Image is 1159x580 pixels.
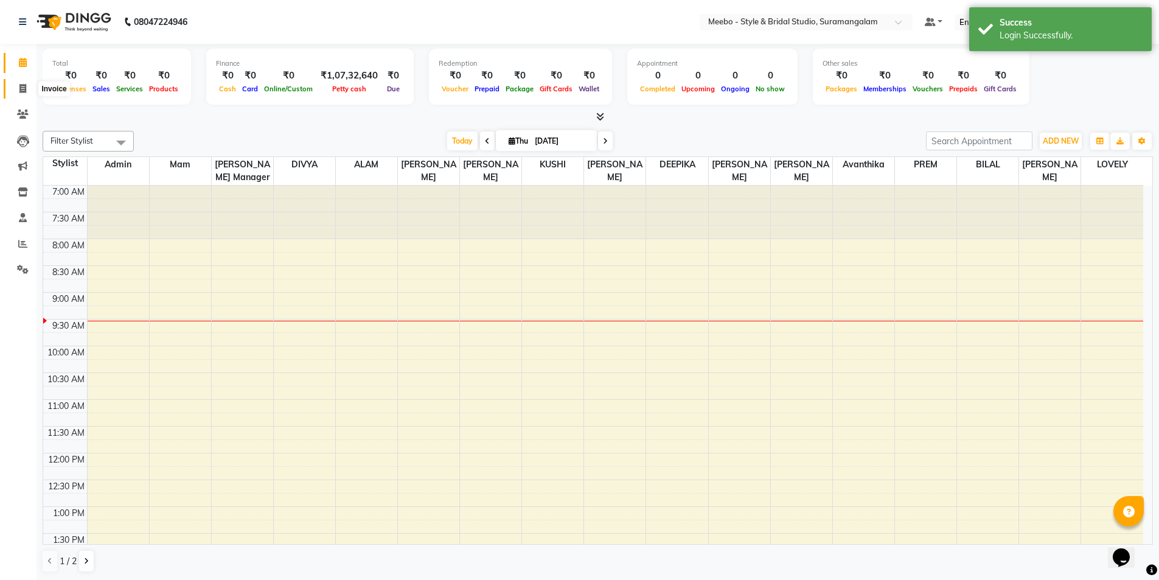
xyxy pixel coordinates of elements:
span: Wallet [576,85,602,93]
span: Online/Custom [261,85,316,93]
span: LOVELY [1081,157,1143,172]
span: Memberships [860,85,910,93]
div: 0 [637,69,678,83]
img: logo [31,5,114,39]
div: ₹0 [113,69,146,83]
div: ₹0 [52,69,89,83]
span: KUSHI [522,157,583,172]
div: ₹0 [537,69,576,83]
div: 7:00 AM [50,186,87,198]
span: [PERSON_NAME] [1019,157,1081,185]
span: [PERSON_NAME] [709,157,770,185]
div: ₹0 [472,69,503,83]
div: 11:00 AM [45,400,87,413]
span: No show [753,85,788,93]
span: Thu [506,136,531,145]
b: 08047224946 [134,5,187,39]
input: Search Appointment [926,131,1032,150]
span: Cash [216,85,239,93]
span: Voucher [439,85,472,93]
div: 12:00 PM [46,453,87,466]
span: Package [503,85,537,93]
span: Completed [637,85,678,93]
div: ₹1,07,32,640 [316,69,383,83]
div: ₹0 [239,69,261,83]
span: [PERSON_NAME] Manager [212,157,273,185]
span: Avanthika [833,157,894,172]
div: ₹0 [576,69,602,83]
span: Sales [89,85,113,93]
span: ADD NEW [1043,136,1079,145]
div: 1:00 PM [50,507,87,520]
div: ₹0 [216,69,239,83]
input: 2025-09-04 [531,132,592,150]
span: Due [384,85,403,93]
div: 10:30 AM [45,373,87,386]
div: 0 [753,69,788,83]
span: BILAL [957,157,1018,172]
div: ₹0 [981,69,1020,83]
div: ₹0 [910,69,946,83]
div: Stylist [43,157,87,170]
div: Redemption [439,58,602,69]
div: Success [1000,16,1143,29]
div: 1:30 PM [50,534,87,547]
div: ₹0 [439,69,472,83]
span: [PERSON_NAME] [771,157,832,185]
div: Total [52,58,181,69]
span: Card [239,85,261,93]
div: ₹0 [261,69,316,83]
span: Gift Cards [537,85,576,93]
iframe: chat widget [1108,531,1147,568]
div: 0 [678,69,718,83]
span: ALAM [336,157,397,172]
div: Login Successfully. [1000,29,1143,42]
span: Products [146,85,181,93]
div: Appointment [637,58,788,69]
span: PREM [895,157,956,172]
div: ₹0 [383,69,404,83]
span: Today [447,131,478,150]
span: DEEPIKA [646,157,708,172]
span: [PERSON_NAME] [584,157,646,185]
div: ₹0 [860,69,910,83]
span: Prepaid [472,85,503,93]
span: DIVYA [274,157,335,172]
span: [PERSON_NAME] [460,157,521,185]
span: Petty cash [329,85,369,93]
div: 9:30 AM [50,320,87,332]
span: [PERSON_NAME] [398,157,459,185]
span: Gift Cards [981,85,1020,93]
span: Packages [823,85,860,93]
span: Prepaids [946,85,981,93]
span: Ongoing [718,85,753,93]
div: ₹0 [89,69,113,83]
div: 8:30 AM [50,266,87,279]
span: 1 / 2 [60,555,77,568]
div: ₹0 [946,69,981,83]
div: 10:00 AM [45,346,87,359]
div: Invoice [38,82,69,96]
span: Admin [88,157,149,172]
div: 12:30 PM [46,480,87,493]
span: Services [113,85,146,93]
span: Mam [150,157,211,172]
div: ₹0 [823,69,860,83]
div: ₹0 [503,69,537,83]
div: Other sales [823,58,1020,69]
span: Upcoming [678,85,718,93]
span: Vouchers [910,85,946,93]
div: 11:30 AM [45,427,87,439]
button: ADD NEW [1040,133,1082,150]
span: Filter Stylist [50,136,93,145]
div: Finance [216,58,404,69]
div: 0 [718,69,753,83]
div: 9:00 AM [50,293,87,306]
div: 7:30 AM [50,212,87,225]
div: ₹0 [146,69,181,83]
div: 8:00 AM [50,239,87,252]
